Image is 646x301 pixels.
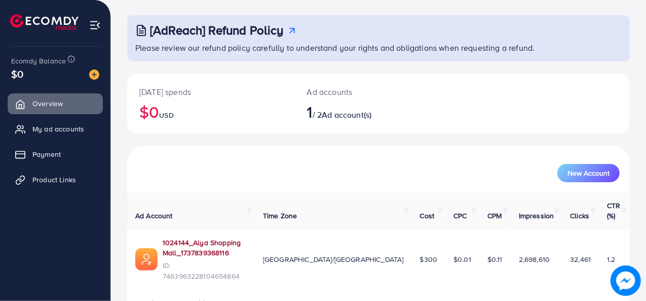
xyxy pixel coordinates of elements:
span: My ad accounts [32,124,84,134]
a: Product Links [8,170,103,190]
p: [DATE] spends [139,86,283,98]
span: Payment [32,149,61,159]
span: Ecomdy Balance [11,56,66,66]
span: USD [159,110,173,120]
a: Overview [8,93,103,114]
span: 2,698,610 [519,254,550,264]
img: ic-ads-acc.e4c84228.svg [135,248,158,271]
span: $0 [11,66,23,81]
span: Impression [519,211,554,221]
span: CPC [453,211,467,221]
img: menu [89,19,101,31]
span: $300 [420,254,438,264]
span: Clicks [570,211,589,221]
h2: $0 [139,102,283,121]
a: My ad accounts [8,119,103,139]
span: 32,461 [570,254,591,264]
span: New Account [567,170,610,177]
span: Ad Account [135,211,173,221]
span: Cost [420,211,435,221]
span: $0.11 [487,254,503,264]
p: Ad accounts [307,86,408,98]
span: 1 [307,100,313,123]
span: Overview [32,98,63,109]
a: 1024144_Alya Shopping Mall_1737839368116 [163,238,247,258]
span: ID: 7463963228104654864 [163,260,247,281]
span: CTR (%) [607,200,620,221]
img: image [611,265,641,296]
span: Product Links [32,175,76,185]
span: 1.2 [607,254,615,264]
h2: / 2 [307,102,408,121]
button: New Account [557,164,620,182]
span: Time Zone [263,211,297,221]
span: Ad account(s) [322,109,371,120]
span: $0.01 [453,254,471,264]
img: logo [10,14,79,30]
a: Payment [8,144,103,164]
h3: [AdReach] Refund Policy [150,23,284,38]
img: image [89,70,99,80]
p: Please review our refund policy carefully to understand your rights and obligations when requesti... [135,42,624,54]
span: [GEOGRAPHIC_DATA]/[GEOGRAPHIC_DATA] [263,254,404,264]
span: CPM [487,211,502,221]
